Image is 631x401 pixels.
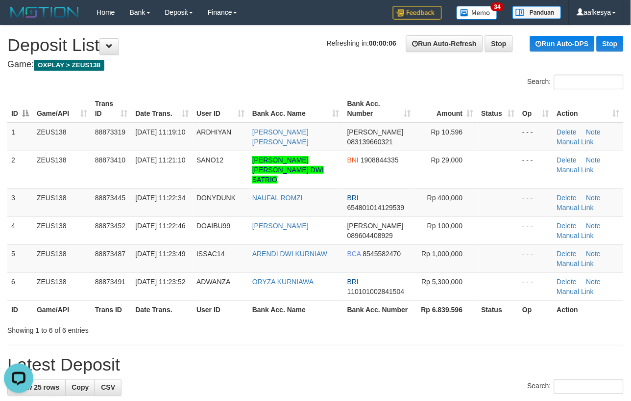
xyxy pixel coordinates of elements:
[135,128,185,136] span: [DATE] 11:19:10
[248,300,343,319] th: Bank Acc. Name
[135,194,185,202] span: [DATE] 11:22:34
[422,278,463,286] span: Rp 5,300,000
[7,5,82,20] img: MOTION_logo.png
[363,250,401,258] span: Copy 8545582470 to clipboard
[431,156,463,164] span: Rp 29,000
[557,250,577,258] a: Delete
[248,95,343,123] th: Bank Acc. Name: activate to sort column ascending
[557,278,577,286] a: Delete
[95,379,121,396] a: CSV
[252,250,327,258] a: ARENDI DWI KURNIAW
[557,138,594,146] a: Manual Link
[33,95,91,123] th: Game/API: activate to sort column ascending
[95,278,125,286] span: 88873491
[414,95,477,123] th: Amount: activate to sort column ascending
[34,60,104,71] span: OXPLAY > ZEUS138
[33,272,91,300] td: ZEUS138
[131,95,193,123] th: Date Trans.: activate to sort column ascending
[557,260,594,267] a: Manual Link
[7,244,33,272] td: 5
[431,128,463,136] span: Rp 10,596
[95,250,125,258] span: 88873487
[347,250,361,258] span: BCA
[518,95,553,123] th: Op: activate to sort column ascending
[196,278,230,286] span: ADWANZA
[196,194,236,202] span: DONYDUNK
[7,123,33,151] td: 1
[347,288,405,295] span: Copy 110101002841504 to clipboard
[193,95,248,123] th: User ID: activate to sort column ascending
[252,128,309,146] a: [PERSON_NAME] [PERSON_NAME]
[406,35,483,52] a: Run Auto-Refresh
[427,194,462,202] span: Rp 400,000
[478,95,519,123] th: Status: activate to sort column ascending
[347,128,404,136] span: [PERSON_NAME]
[135,222,185,230] span: [DATE] 11:22:46
[485,35,513,52] a: Stop
[586,128,601,136] a: Note
[518,216,553,244] td: - - -
[518,188,553,216] td: - - -
[7,95,33,123] th: ID: activate to sort column descending
[343,300,415,319] th: Bank Acc. Number
[95,128,125,136] span: 88873319
[196,250,225,258] span: ISSAC14
[196,128,231,136] span: ARDHIYAN
[33,151,91,188] td: ZEUS138
[252,222,309,230] a: [PERSON_NAME]
[557,222,577,230] a: Delete
[95,156,125,164] span: 88873410
[557,166,594,174] a: Manual Link
[457,6,498,20] img: Button%20Memo.svg
[7,35,624,55] h1: Deposit List
[7,272,33,300] td: 6
[553,95,624,123] th: Action: activate to sort column ascending
[347,138,393,146] span: Copy 083139660321 to clipboard
[7,321,256,335] div: Showing 1 to 6 of 6 entries
[196,156,223,164] span: SANO12
[7,355,624,375] h1: Latest Deposit
[347,156,359,164] span: BNI
[193,300,248,319] th: User ID
[414,300,477,319] th: Rp 6.839.596
[554,379,624,394] input: Search:
[557,288,594,295] a: Manual Link
[33,300,91,319] th: Game/API
[553,300,624,319] th: Action
[361,156,399,164] span: Copy 1908844335 to clipboard
[518,151,553,188] td: - - -
[343,95,415,123] th: Bank Acc. Number: activate to sort column ascending
[518,244,553,272] td: - - -
[518,272,553,300] td: - - -
[586,250,601,258] a: Note
[33,216,91,244] td: ZEUS138
[557,156,577,164] a: Delete
[347,194,359,202] span: BRI
[528,75,624,89] label: Search:
[512,6,561,19] img: panduan.png
[135,278,185,286] span: [DATE] 11:23:52
[557,194,577,202] a: Delete
[91,95,132,123] th: Trans ID: activate to sort column ascending
[33,188,91,216] td: ZEUS138
[528,379,624,394] label: Search:
[518,123,553,151] td: - - -
[478,300,519,319] th: Status
[33,123,91,151] td: ZEUS138
[7,216,33,244] td: 4
[196,222,230,230] span: DOAIBU99
[427,222,462,230] span: Rp 100,000
[7,188,33,216] td: 3
[557,204,594,212] a: Manual Link
[95,194,125,202] span: 88873445
[4,4,33,33] button: Open LiveChat chat widget
[135,156,185,164] span: [DATE] 11:21:10
[586,156,601,164] a: Note
[65,379,95,396] a: Copy
[597,36,624,52] a: Stop
[131,300,193,319] th: Date Trans.
[518,300,553,319] th: Op
[347,204,405,212] span: Copy 654801014129539 to clipboard
[7,151,33,188] td: 2
[347,222,404,230] span: [PERSON_NAME]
